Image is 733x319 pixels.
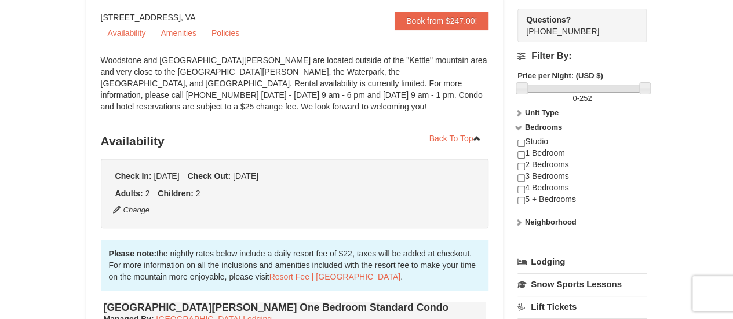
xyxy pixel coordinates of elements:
[526,15,571,24] strong: Questions?
[517,71,603,80] strong: Price per Night: (USD $)
[579,94,592,102] span: 252
[517,136,647,217] div: Studio 1 Bedroom 2 Bedrooms 3 Bedrooms 4 Bedrooms 5 + Bedrooms
[112,204,151,217] button: Change
[517,296,647,317] a: Lift Tickets
[517,93,647,104] label: -
[233,171,258,181] span: [DATE]
[395,12,488,30] a: Book from $247.00!
[517,251,647,272] a: Lodging
[101,24,153,42] a: Availability
[517,51,647,61] h4: Filter By:
[526,14,626,36] span: [PHONE_NUMBER]
[101,240,489,291] div: the nightly rates below include a daily resort fee of $22, taxes will be added at checkout. For m...
[205,24,246,42] a: Policies
[525,123,562,131] strong: Bedrooms
[154,24,203,42] a: Amenities
[115,171,152,181] strong: Check In:
[101,130,489,153] h3: Availability
[145,189,150,198] span: 2
[154,171,179,181] span: [DATE]
[187,171,231,181] strong: Check Out:
[422,130,489,147] a: Back To Top
[517,273,647,295] a: Snow Sports Lessons
[115,189,143,198] strong: Adults:
[269,272,400,281] a: Resort Fee | [GEOGRAPHIC_DATA]
[525,218,577,226] strong: Neighborhood
[158,189,193,198] strong: Children:
[109,249,156,258] strong: Please note:
[572,94,577,102] span: 0
[104,302,486,313] h4: [GEOGRAPHIC_DATA][PERSON_NAME] One Bedroom Standard Condo
[196,189,200,198] span: 2
[525,108,559,117] strong: Unit Type
[101,54,489,124] div: Woodstone and [GEOGRAPHIC_DATA][PERSON_NAME] are located outside of the "Kettle" mountain area an...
